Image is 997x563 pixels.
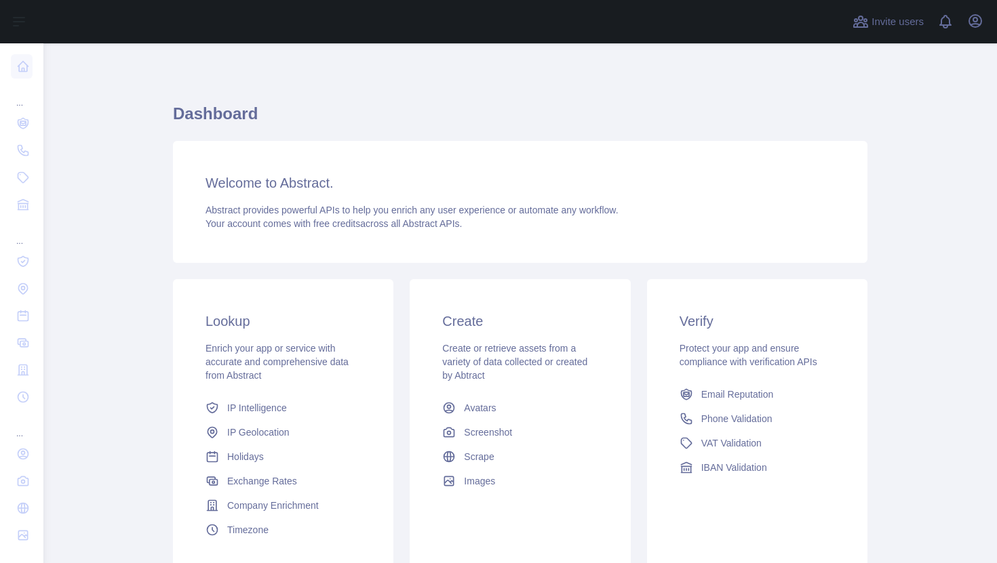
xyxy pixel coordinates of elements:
a: Timezone [200,518,366,542]
a: Images [437,469,603,493]
span: Holidays [227,450,264,463]
span: Protect your app and ensure compliance with verification APIs [680,343,817,367]
span: IP Geolocation [227,425,290,439]
a: Phone Validation [674,406,840,431]
span: Phone Validation [701,412,773,425]
a: IP Intelligence [200,396,366,420]
div: ... [11,81,33,108]
a: IBAN Validation [674,455,840,480]
span: Exchange Rates [227,474,297,488]
span: Invite users [872,14,924,30]
span: IBAN Validation [701,461,767,474]
span: Timezone [227,523,269,537]
a: Avatars [437,396,603,420]
span: Email Reputation [701,388,774,401]
a: Email Reputation [674,382,840,406]
a: Screenshot [437,420,603,444]
h3: Create [442,312,598,331]
div: ... [11,220,33,247]
div: ... [11,412,33,439]
span: IP Intelligence [227,401,287,415]
a: Holidays [200,444,366,469]
span: Avatars [464,401,496,415]
a: Exchange Rates [200,469,366,493]
h3: Lookup [206,312,361,331]
span: VAT Validation [701,436,762,450]
span: Screenshot [464,425,512,439]
h3: Verify [680,312,835,331]
span: Your account comes with across all Abstract APIs. [206,218,462,229]
span: free credits [313,218,360,229]
span: Abstract provides powerful APIs to help you enrich any user experience or automate any workflow. [206,205,619,215]
span: Create or retrieve assets from a variety of data collected or created by Abtract [442,343,587,381]
button: Invite users [850,11,926,33]
span: Scrape [464,450,494,463]
a: Company Enrichment [200,493,366,518]
span: Company Enrichment [227,499,319,512]
h3: Welcome to Abstract. [206,173,835,192]
a: IP Geolocation [200,420,366,444]
span: Enrich your app or service with accurate and comprehensive data from Abstract [206,343,349,381]
h1: Dashboard [173,103,867,135]
a: Scrape [437,444,603,469]
span: Images [464,474,495,488]
a: VAT Validation [674,431,840,455]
